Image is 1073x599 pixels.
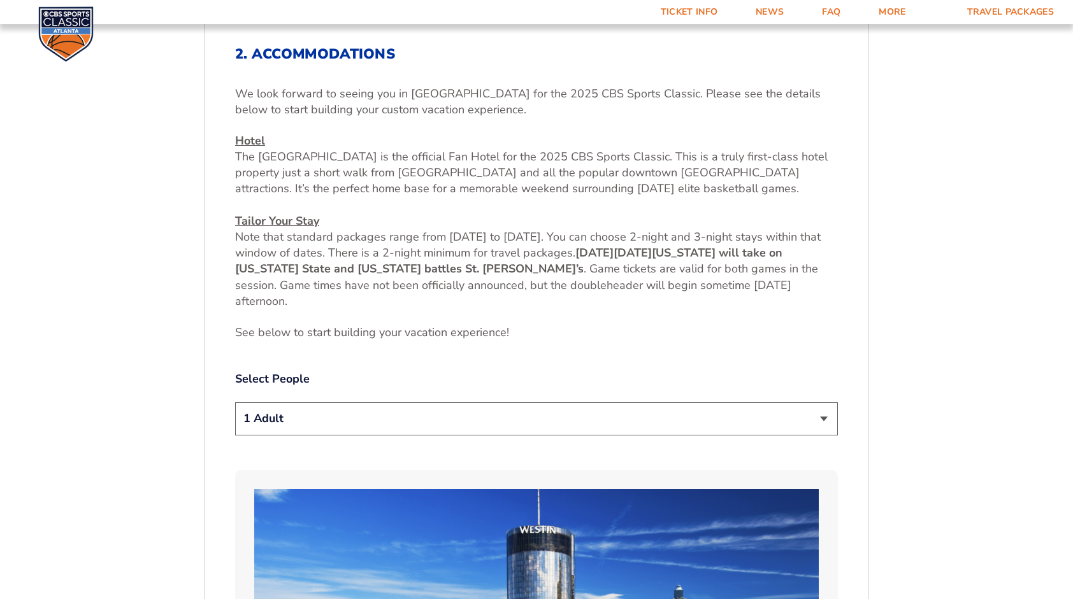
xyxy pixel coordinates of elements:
strong: [US_STATE] will take on [US_STATE] State and [US_STATE] battles St. [PERSON_NAME]’s [235,245,782,276]
img: CBS Sports Classic [38,6,94,62]
h2: 2. Accommodations [235,46,838,62]
p: See below to start building your vacation e [235,325,838,341]
u: Tailor Your Stay [235,213,319,229]
span: . Game tickets are valid for both games in the session. Game times have not been officially annou... [235,261,818,308]
span: xperience! [457,325,509,340]
u: Hotel [235,133,265,148]
p: We look forward to seeing you in [GEOGRAPHIC_DATA] for the 2025 CBS Sports Classic. Please see th... [235,86,838,118]
label: Select People [235,371,838,387]
strong: [DATE][DATE] [575,245,652,260]
span: The [GEOGRAPHIC_DATA] is the official Fan Hotel for the 2025 CBS Sports Classic. This is a truly ... [235,149,828,196]
span: Note that standard packages range from [DATE] to [DATE]. You can choose 2-night and 3-night stays... [235,229,821,260]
